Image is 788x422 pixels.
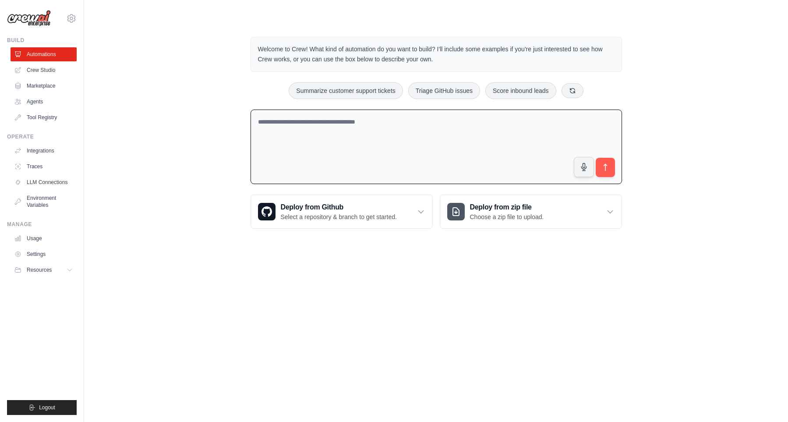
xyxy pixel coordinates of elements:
[258,44,615,64] p: Welcome to Crew! What kind of automation do you want to build? I'll include some examples if you'...
[11,144,77,158] a: Integrations
[7,400,77,415] button: Logout
[39,404,55,411] span: Logout
[11,231,77,245] a: Usage
[11,110,77,124] a: Tool Registry
[11,263,77,277] button: Resources
[11,47,77,61] a: Automations
[289,82,403,99] button: Summarize customer support tickets
[11,247,77,261] a: Settings
[744,380,788,422] iframe: Chat Widget
[11,175,77,189] a: LLM Connections
[7,10,51,27] img: Logo
[27,266,52,273] span: Resources
[281,213,397,221] p: Select a repository & branch to get started.
[11,191,77,212] a: Environment Variables
[7,221,77,228] div: Manage
[11,95,77,109] a: Agents
[7,133,77,140] div: Operate
[485,82,556,99] button: Score inbound leads
[11,160,77,174] a: Traces
[11,79,77,93] a: Marketplace
[7,37,77,44] div: Build
[470,213,544,221] p: Choose a zip file to upload.
[11,63,77,77] a: Crew Studio
[281,202,397,213] h3: Deploy from Github
[408,82,480,99] button: Triage GitHub issues
[470,202,544,213] h3: Deploy from zip file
